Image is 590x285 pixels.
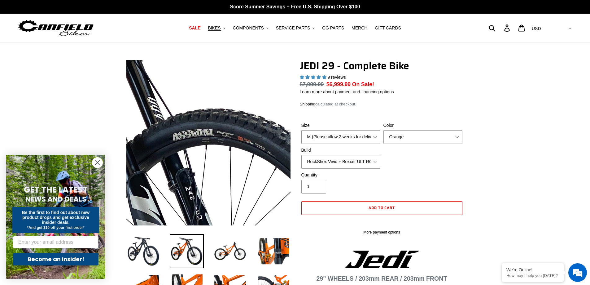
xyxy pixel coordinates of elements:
[319,24,347,32] a: GG PARTS
[300,102,316,107] a: Shipping
[27,225,84,230] span: *And get $10 off your first order*
[301,122,380,129] label: Size
[126,234,160,268] img: Load image into Gallery viewer, JEDI 29 - Complete Bike
[213,234,247,268] img: Load image into Gallery viewer, JEDI 29 - Complete Bike
[300,81,324,87] s: $7,999.99
[230,24,272,32] button: COMPONENTS
[301,201,462,215] button: Add to cart
[300,75,328,80] span: 5.00 stars
[233,25,264,31] span: COMPONENTS
[301,229,462,235] a: More payment options
[317,275,447,282] strong: 29" WHEELS / 203mm REAR / 203mm FRONT
[189,25,200,31] span: SALE
[13,236,98,248] input: Enter your email address
[327,75,346,80] span: 9 reviews
[352,80,374,88] span: On Sale!
[300,101,464,107] div: calculated at checkout.
[322,25,344,31] span: GG PARTS
[256,234,291,268] img: Load image into Gallery viewer, JEDI 29 - Complete Bike
[205,24,228,32] button: BIKES
[22,210,90,225] span: Be the first to find out about new product drops and get exclusive insider deals.
[208,25,221,31] span: BIKES
[345,251,419,268] img: Jedi Logo
[301,147,380,154] label: Build
[383,122,462,129] label: Color
[13,253,98,265] button: Become an Insider!
[273,24,318,32] button: SERVICE PARTS
[25,194,86,204] span: NEWS AND DEALS
[352,25,367,31] span: MERCH
[492,21,508,35] input: Search
[348,24,370,32] a: MERCH
[92,157,103,168] button: Close dialog
[300,89,394,94] a: Learn more about payment and financing options
[301,172,380,178] label: Quantity
[300,60,464,72] h1: JEDI 29 - Complete Bike
[369,205,395,211] span: Add to cart
[375,25,401,31] span: GIFT CARDS
[276,25,310,31] span: SERVICE PARTS
[24,184,88,195] span: GET THE LATEST
[372,24,404,32] a: GIFT CARDS
[186,24,203,32] a: SALE
[506,273,559,278] p: How may I help you today?
[17,18,94,38] img: Canfield Bikes
[170,234,204,268] img: Load image into Gallery viewer, JEDI 29 - Complete Bike
[326,81,351,87] span: $6,999.99
[506,267,559,272] div: We're Online!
